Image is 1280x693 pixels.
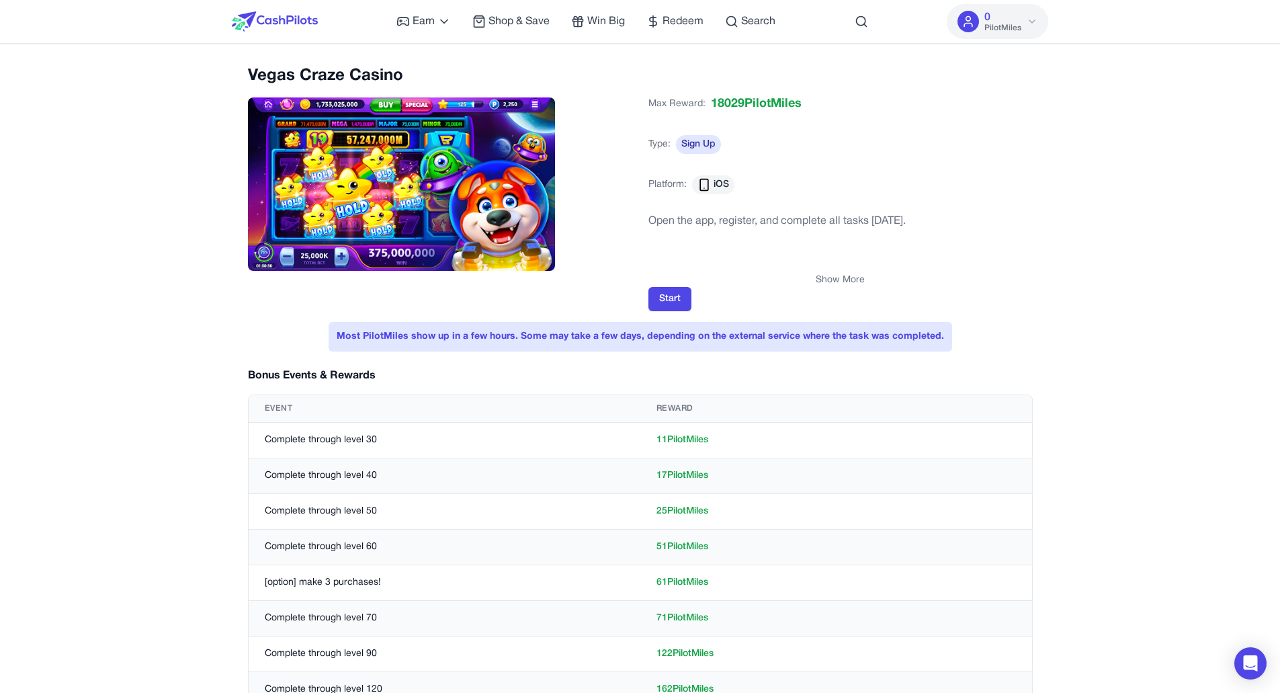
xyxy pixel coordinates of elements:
[249,565,640,601] td: [option] make 3 purchases!
[1234,647,1267,680] div: Open Intercom Messenger
[248,368,376,384] h3: Bonus Events & Rewards
[947,4,1048,39] button: 0PilotMiles
[587,13,625,30] span: Win Big
[711,95,802,114] span: 18029 PilotMiles
[249,423,640,458] td: Complete through level 30
[640,565,1032,601] td: 61 PilotMiles
[648,287,691,311] button: Start
[472,13,550,30] a: Shop & Save
[640,423,1032,458] td: 11 PilotMiles
[640,494,1032,530] td: 25 PilotMiles
[714,178,729,192] span: iOS
[646,13,703,30] a: Redeem
[640,601,1032,637] td: 71 PilotMiles
[640,637,1032,672] td: 122 PilotMiles
[248,65,632,87] h2: Vegas Craze Casino
[640,530,1032,565] td: 51 PilotMiles
[329,322,952,352] div: Most PilotMiles show up in a few hours. Some may take a few days, depending on the external servi...
[741,13,775,30] span: Search
[248,97,556,271] img: Vegas Craze Casino
[396,13,451,30] a: Earn
[249,494,640,530] td: Complete through level 50
[232,11,318,32] img: CashPilots Logo
[676,135,721,154] span: Sign Up
[816,274,865,287] button: Show More
[249,530,640,565] td: Complete through level 60
[249,458,640,494] td: Complete through level 40
[640,395,1032,423] th: Reward
[249,395,640,423] th: Event
[984,9,990,26] span: 0
[648,213,906,229] p: Open the app, register, and complete all tasks [DATE].
[571,13,625,30] a: Win Big
[648,178,687,192] span: Platform:
[413,13,435,30] span: Earn
[725,13,775,30] a: Search
[640,458,1032,494] td: 17 PilotMiles
[249,637,640,672] td: Complete through level 90
[984,23,1021,34] span: PilotMiles
[249,601,640,637] td: Complete through level 70
[648,97,706,111] span: Max Reward:
[663,13,703,30] span: Redeem
[648,138,671,151] span: Type:
[488,13,550,30] span: Shop & Save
